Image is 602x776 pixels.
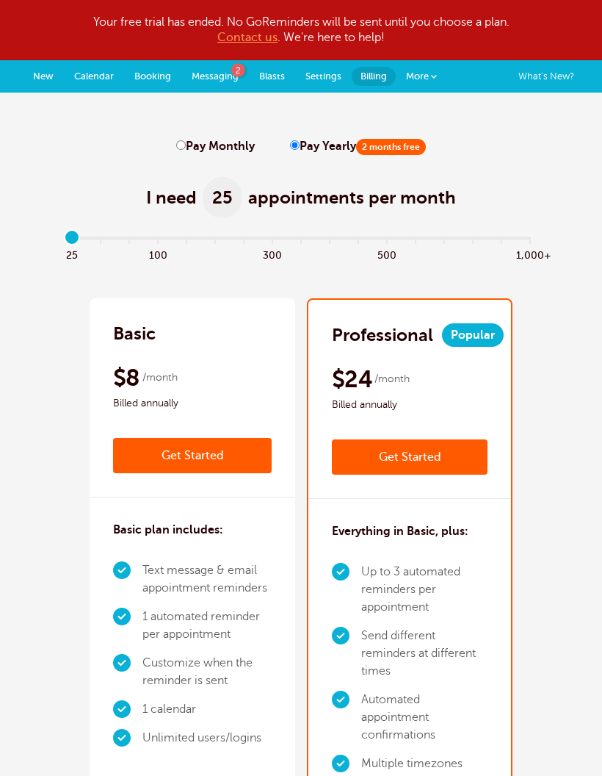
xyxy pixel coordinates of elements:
span: I need [146,186,197,209]
label: Pay Monthly [176,140,255,154]
li: 1 calendar [142,695,272,724]
span: Billed annually [113,395,272,412]
span: Billing [360,71,387,82]
span: New [33,71,54,82]
span: Settings [305,71,341,82]
li: Customize when the reminder is sent [142,649,272,695]
li: Text message & email appointment reminders [142,556,272,603]
span: 1,000+ [516,245,545,262]
span: appointments per month [248,186,456,209]
span: Popular [442,323,504,347]
h3: Basic plan includes: [113,521,223,539]
li: Up to 3 automated reminders per appointment [361,558,487,622]
a: Settings [295,60,352,93]
span: /month [142,369,178,387]
a: Get Started [332,439,487,475]
span: Blasts [259,71,285,82]
input: Pay Monthly [176,140,186,150]
a: Get Started [113,438,272,473]
span: 25 [203,177,242,218]
span: 100 [144,245,173,262]
input: Pay Yearly2 months free [290,140,300,150]
h2: Professional [332,323,433,347]
span: $24 [332,364,372,394]
a: Blasts [249,60,295,93]
span: 300 [258,245,287,262]
li: 1 automated reminder per appointment [142,603,272,649]
a: More [396,60,447,93]
a: New [23,60,64,93]
span: More [406,71,429,82]
span: 500 [373,245,402,262]
h3: Everything in Basic, plus: [332,522,468,540]
a: Booking [124,60,181,93]
span: /month [374,370,410,388]
a: Billing [352,67,396,86]
span: Calendar [74,71,114,82]
span: 2 months free [356,139,426,155]
h2: Basic [113,322,156,345]
span: 25 [58,245,87,262]
div: Your free trial has ended. No GoReminders will be sent until you choose a plan. . We're here to h... [15,15,587,46]
span: Billed annually [332,396,487,414]
li: Automated appointment confirmations [361,686,487,750]
span: 2 [231,63,245,77]
span: $8 [113,363,140,392]
li: Unlimited users/logins [142,724,272,752]
a: Calendar [64,60,124,93]
label: Pay Yearly [290,140,426,154]
a: What's New? [518,65,587,89]
span: Messaging [192,71,239,82]
a: Messaging 2 [181,60,249,93]
li: Send different reminders at different times [361,622,487,686]
a: Contact us [217,31,278,44]
span: Booking [134,71,171,82]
